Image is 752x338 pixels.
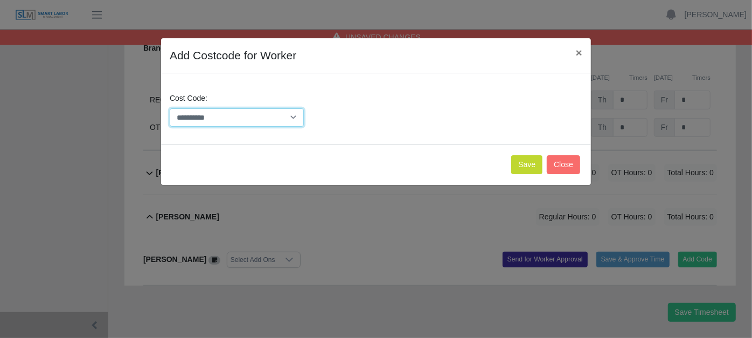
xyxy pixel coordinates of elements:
button: Close [547,155,580,174]
h4: Add Costcode for Worker [170,47,296,64]
span: × [576,46,582,59]
button: Close [567,38,591,67]
label: Cost Code: [170,93,207,104]
button: Save [511,155,542,174]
